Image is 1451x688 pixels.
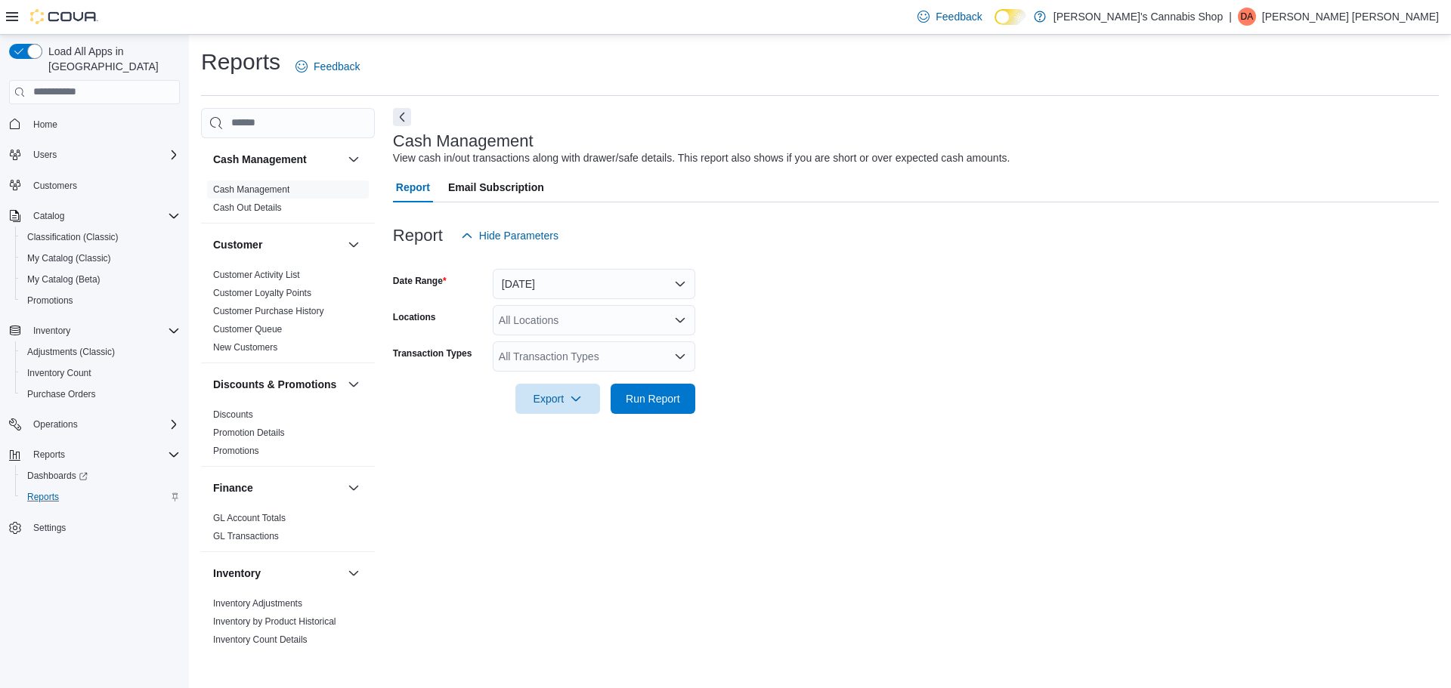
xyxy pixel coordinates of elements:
span: Catalog [27,207,180,225]
div: Dylan Ann McKinney [1238,8,1256,26]
button: Inventory [27,322,76,340]
span: Classification (Classic) [27,231,119,243]
a: My Catalog (Beta) [21,270,107,288]
span: Report [396,172,430,202]
a: My Catalog (Classic) [21,249,117,267]
a: Promotions [213,446,259,456]
span: Reports [27,446,180,464]
button: Operations [3,414,186,435]
button: Customer [213,237,342,252]
a: Customers [27,177,83,195]
button: Reports [15,486,186,508]
button: My Catalog (Classic) [15,248,186,269]
span: Customer Purchase History [213,305,324,317]
button: Promotions [15,290,186,311]
h1: Reports [201,47,280,77]
button: Customer [345,236,363,254]
span: Purchase Orders [27,388,96,400]
span: Inventory [33,325,70,337]
a: Inventory Count [21,364,97,382]
span: Feedback [936,9,982,24]
button: Purchase Orders [15,384,186,405]
span: Settings [33,522,66,534]
span: Operations [27,415,180,433]
button: Operations [27,415,84,433]
span: My Catalog (Classic) [27,252,111,264]
button: Catalog [27,207,70,225]
button: Discounts & Promotions [345,375,363,393]
span: Catalog [33,210,64,222]
button: Customers [3,174,186,196]
button: Adjustments (Classic) [15,341,186,363]
h3: Finance [213,480,253,495]
span: Operations [33,418,78,430]
span: Reports [33,449,65,461]
span: Home [27,115,180,134]
p: [PERSON_NAME]'s Cannabis Shop [1053,8,1223,26]
a: Classification (Classic) [21,228,125,246]
span: Dashboards [27,470,88,482]
a: Feedback [911,2,988,32]
span: Run Report [626,391,680,406]
span: Discounts [213,409,253,421]
span: Dashboards [21,467,180,485]
span: Users [27,146,180,164]
span: Inventory Count [27,367,91,379]
a: Inventory Adjustments [213,598,302,609]
button: Discounts & Promotions [213,377,342,392]
span: DA [1240,8,1253,26]
span: Promotion Details [213,427,285,439]
span: Adjustments (Classic) [27,346,115,358]
a: GL Account Totals [213,513,286,523]
button: Users [27,146,63,164]
div: Finance [201,509,375,551]
span: My Catalog (Classic) [21,249,180,267]
nav: Complex example [9,107,180,578]
h3: Report [393,227,443,245]
p: [PERSON_NAME] [PERSON_NAME] [1262,8,1439,26]
button: Inventory [3,320,186,341]
a: Settings [27,519,72,537]
button: Classification (Classic) [15,227,186,248]
span: Inventory [27,322,180,340]
span: Customers [27,176,180,195]
span: GL Account Totals [213,512,286,524]
a: Promotions [21,292,79,310]
a: New Customers [213,342,277,353]
span: Settings [27,518,180,537]
span: Purchase Orders [21,385,180,403]
button: Run Report [611,384,695,414]
span: Inventory by Product Historical [213,615,336,628]
span: Email Subscription [448,172,544,202]
button: Inventory [345,564,363,582]
a: Customer Purchase History [213,306,324,316]
button: Export [515,384,600,414]
span: Promotions [213,445,259,457]
a: Customer Activity List [213,270,300,280]
button: Open list of options [674,314,686,326]
span: Adjustments (Classic) [21,343,180,361]
button: Cash Management [213,152,342,167]
a: Customer Queue [213,324,282,335]
a: Inventory by Product Historical [213,616,336,627]
button: Cash Management [345,150,363,168]
span: New Customers [213,341,277,353]
h3: Discounts & Promotions [213,377,336,392]
h3: Cash Management [393,132,534,150]
h3: Inventory [213,566,261,581]
span: Customer Loyalty Points [213,287,311,299]
button: [DATE] [493,269,695,299]
span: Load All Apps in [GEOGRAPHIC_DATA] [42,44,180,74]
a: Inventory Count Details [213,634,308,645]
span: Hide Parameters [479,228,558,243]
a: Cash Out Details [213,202,282,213]
button: Home [3,113,186,135]
button: Reports [3,444,186,465]
span: My Catalog (Beta) [27,273,101,285]
button: Settings [3,517,186,538]
a: Home [27,116,63,134]
button: Inventory [213,566,342,581]
div: Cash Management [201,180,375,223]
span: Customers [33,180,77,192]
button: My Catalog (Beta) [15,269,186,290]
